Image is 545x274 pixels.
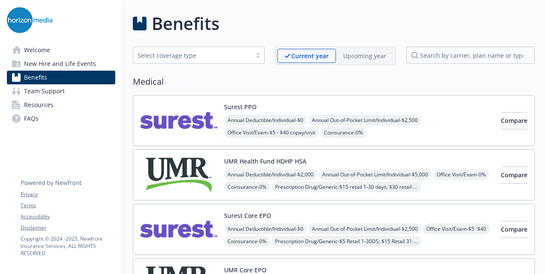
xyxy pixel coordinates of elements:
[343,51,386,60] p: Upcoming year
[133,75,535,88] h2: Medical
[21,202,115,209] a: Terms
[224,157,306,166] button: UMR Health Fund HDHP HSA
[224,211,271,220] button: Surest Core EPO
[224,182,270,192] span: Coinsurance - 0%
[140,102,217,139] img: Surest carrier logo
[7,71,115,84] a: Benefits
[7,84,115,98] a: Team Support
[21,191,115,198] a: Privacy
[433,169,489,180] span: Office Visit/Exam - 0%
[24,112,39,125] span: FAQs
[21,235,115,257] p: Copyright © 2024 - 2025 , Newfront Insurance Services, ALL RIGHTS RESERVED
[21,213,115,220] a: Accessibility
[224,169,317,180] span: Annual Deductible/Individual - $2,000
[291,51,329,60] p: Current year
[224,236,270,247] span: Coinsurance - 0%
[140,157,217,193] img: UMR carrier logo
[21,224,115,232] a: Disclaimer
[319,169,431,180] span: Annual Out-of-Pocket Limit/Individual - $5,000
[308,115,421,125] span: Annual Out-of-Pocket Limit/Individual - $2,500
[24,84,65,98] span: Team Support
[501,116,527,125] span: Compare
[501,112,527,129] button: Compare
[272,182,422,192] span: Prescription Drug/Generic - $15 retail 1-30 days; $30 retail 31-90 days
[423,223,490,234] span: Office Visit/Exam - $5 -$40
[24,43,50,57] span: Welcome
[138,51,247,60] div: Select coverage type
[7,57,115,71] a: New Hire and Life Events
[224,102,257,111] button: Surest PPO
[24,71,47,84] span: Benefits
[7,43,115,57] a: Welcome
[224,223,307,234] span: Annual Deductible/Individual - $0
[152,11,219,36] h1: Benefits
[320,127,366,138] span: Coinsurance - 0%
[224,127,319,138] span: Office Visit/Exam - $5 - $40 copay/visit
[501,171,527,179] span: Compare
[501,167,527,184] button: Compare
[224,115,307,125] span: Annual Deductible/Individual - $0
[308,223,421,234] span: Annual Out-of-Pocket Limit/Individual - $2,500
[7,112,115,125] a: FAQs
[501,221,527,238] button: Compare
[406,47,535,64] input: search by carrier, plan name or type
[272,236,422,247] span: Prescription Drug/Generic - $5 Retail 1-30DS; $15 Retail 31-90DS
[24,98,54,112] span: Resources
[501,225,527,233] span: Compare
[24,57,96,71] span: New Hire and Life Events
[7,98,115,112] a: Resources
[140,211,217,247] img: Surest carrier logo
